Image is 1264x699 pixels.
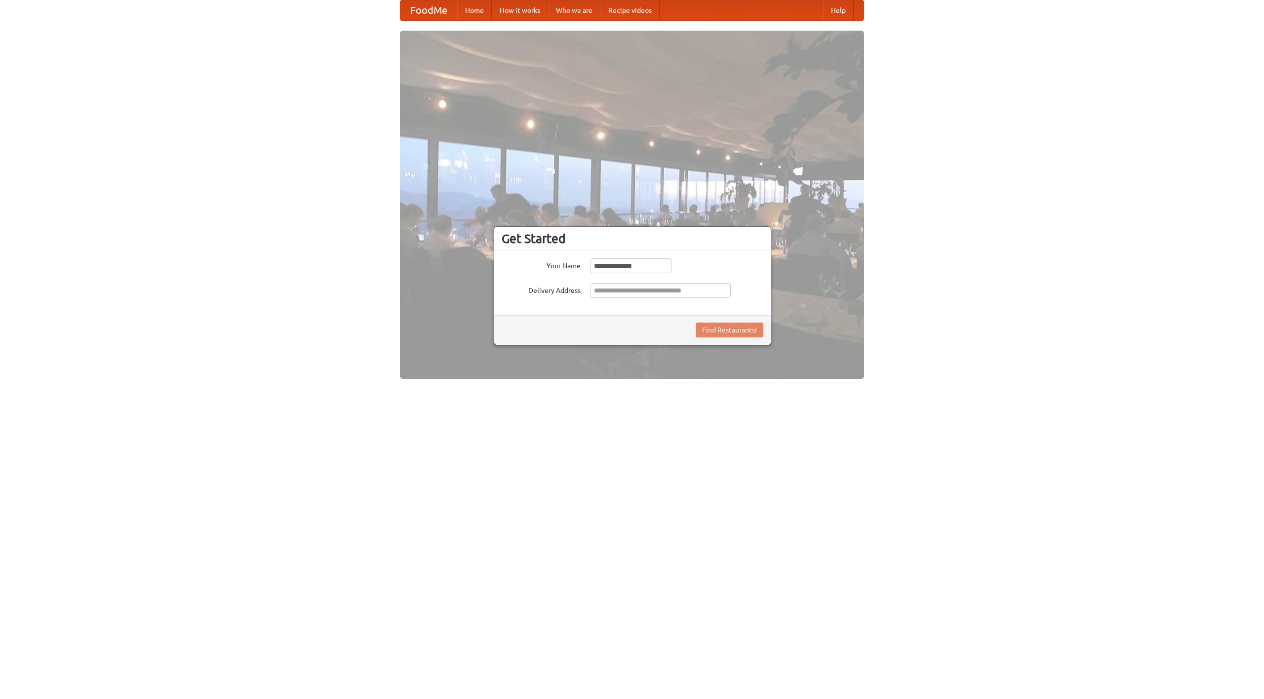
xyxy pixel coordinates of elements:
button: Find Restaurants! [696,323,763,337]
label: Delivery Address [502,283,581,295]
a: Who we are [548,0,600,20]
a: Home [457,0,492,20]
label: Your Name [502,258,581,271]
a: FoodMe [400,0,457,20]
a: Recipe videos [600,0,660,20]
a: Help [823,0,854,20]
h3: Get Started [502,231,763,246]
a: How it works [492,0,548,20]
